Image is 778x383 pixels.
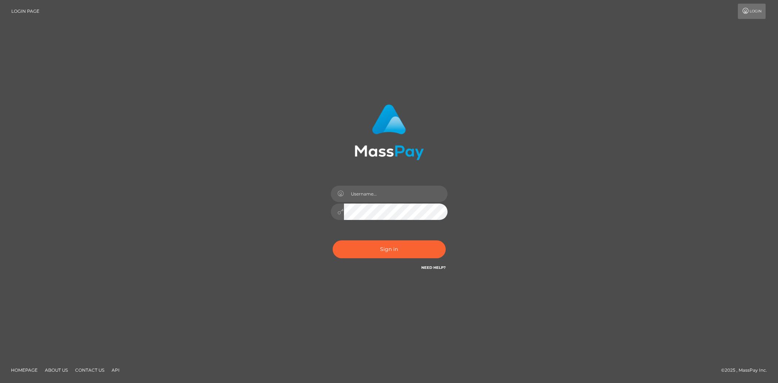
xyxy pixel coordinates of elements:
a: Need Help? [421,265,446,270]
img: MassPay Login [355,104,424,160]
div: © 2025 , MassPay Inc. [721,366,773,374]
button: Sign in [333,240,446,258]
a: Login [738,4,766,19]
a: Contact Us [72,364,107,376]
a: Login Page [11,4,39,19]
a: API [109,364,123,376]
input: Username... [344,186,448,202]
a: About Us [42,364,71,376]
a: Homepage [8,364,40,376]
